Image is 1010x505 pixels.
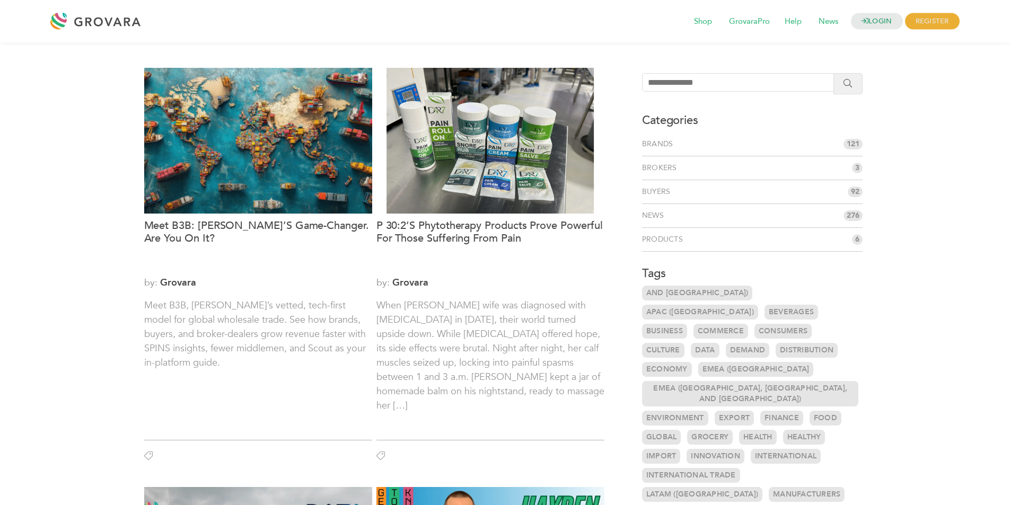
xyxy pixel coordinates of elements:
[144,219,372,270] a: Meet B3B: [PERSON_NAME]’s Game-Changer. Are You On It?
[642,112,863,128] h3: Categories
[642,265,863,281] h3: Tags
[852,234,863,245] span: 6
[739,430,777,445] a: Health
[783,430,825,445] a: Healthy
[844,210,863,221] span: 276
[642,286,753,300] a: and [GEOGRAPHIC_DATA])
[722,16,777,28] a: GrovaraPro
[642,343,684,358] a: Culture
[687,449,744,464] a: Innovation
[642,449,681,464] a: Import
[852,163,863,173] span: 3
[754,324,812,339] a: Consumers
[376,298,604,427] p: When [PERSON_NAME] wife was diagnosed with [MEDICAL_DATA] in [DATE], their world turned upside do...
[693,324,748,339] a: Commerce
[769,487,845,502] a: Manufacturers
[642,411,708,426] a: Environment
[642,362,692,377] a: Economy
[698,362,814,377] a: EMEA ([GEOGRAPHIC_DATA]
[844,139,863,149] span: 121
[642,163,681,173] a: Brokers
[811,12,846,32] span: News
[642,139,678,149] a: Brands
[392,276,428,289] a: Grovara
[777,12,809,32] span: Help
[811,16,846,28] a: News
[687,16,719,28] a: Shop
[642,430,681,445] a: Global
[642,234,687,245] a: Products
[851,13,903,30] a: LOGIN
[715,411,754,426] a: Export
[642,210,668,221] a: News
[751,449,821,464] a: International
[642,187,675,197] a: Buyers
[642,487,762,502] a: LATAM ([GEOGRAPHIC_DATA])
[376,276,604,290] span: by:
[776,343,838,358] a: Distribution
[765,305,818,320] a: Beverages
[810,411,841,426] a: Food
[691,343,719,358] a: Data
[726,343,770,358] a: Demand
[687,12,719,32] span: Shop
[642,305,758,320] a: APAC ([GEOGRAPHIC_DATA])
[642,324,687,339] a: Business
[687,430,733,445] a: Grocery
[144,298,372,427] p: Meet B3B, [PERSON_NAME]’s vetted, tech-first model for global wholesale trade. See how brands, bu...
[760,411,803,426] a: Finance
[905,13,960,30] span: REGISTER
[642,381,859,406] a: EMEA ([GEOGRAPHIC_DATA], [GEOGRAPHIC_DATA], and [GEOGRAPHIC_DATA])
[376,219,604,270] a: P 30:2’s Phytotherapy Products Prove Powerful for Those Suffering From Pain
[144,276,372,290] span: by:
[848,187,863,197] span: 92
[160,276,196,289] a: Grovara
[777,16,809,28] a: Help
[642,468,740,483] a: International Trade
[722,12,777,32] span: GrovaraPro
